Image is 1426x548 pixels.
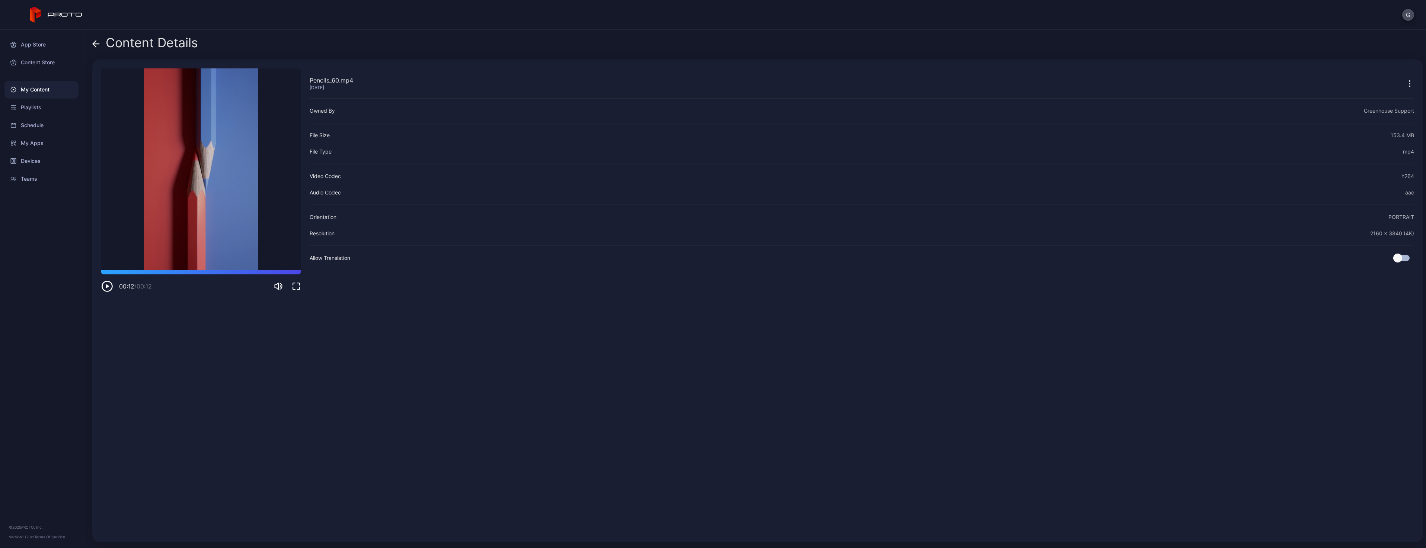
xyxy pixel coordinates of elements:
[92,36,198,54] div: Content Details
[134,283,152,290] span: / 00:12
[1364,106,1414,115] div: Greenhouse Support
[9,524,74,530] div: © 2025 PROTO, Inc.
[4,116,79,134] a: Schedule
[4,134,79,152] a: My Apps
[1401,172,1414,181] div: h264
[1402,9,1414,21] button: G
[1403,147,1414,156] div: mp4
[310,172,341,181] div: Video Codec
[119,282,152,291] div: 00:12
[1405,188,1414,197] div: aac
[310,147,332,156] div: File Type
[310,131,330,140] div: File Size
[310,85,353,91] div: [DATE]
[4,99,79,116] a: Playlists
[4,170,79,188] a: Teams
[310,188,341,197] div: Audio Codec
[9,535,34,539] span: Version 1.12.0 •
[310,229,335,238] div: Resolution
[4,54,79,71] a: Content Store
[101,68,301,270] video: Sorry, your browser doesn‘t support embedded videos
[310,213,336,222] div: Orientation
[4,81,79,99] a: My Content
[310,254,350,262] div: Allow Translation
[310,106,335,115] div: Owned By
[4,36,79,54] a: App Store
[1370,229,1414,238] div: 2160 x 3840 (4K)
[1388,213,1414,222] div: PORTRAIT
[1391,131,1414,140] div: 153.4 MB
[34,535,65,539] a: Terms Of Service
[4,152,79,170] a: Devices
[310,76,353,85] div: Pencils_60.mp4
